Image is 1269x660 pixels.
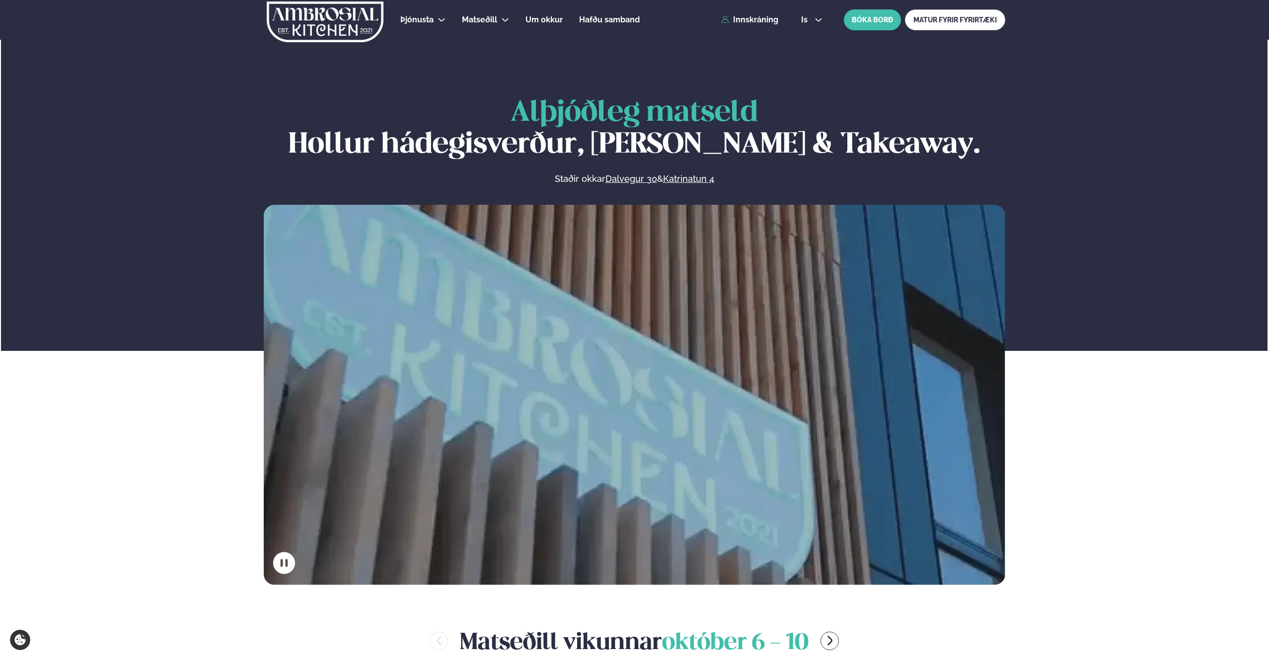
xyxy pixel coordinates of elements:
[460,625,809,657] h2: Matseðill vikunnar
[721,15,778,24] a: Innskráning
[844,9,901,30] button: BÓKA BORÐ
[525,15,563,24] span: Um okkur
[462,15,497,24] span: Matseðill
[662,632,809,654] span: október 6 - 10
[10,630,30,650] a: Cookie settings
[264,97,1005,161] h1: Hollur hádegisverður, [PERSON_NAME] & Takeaway.
[266,1,384,42] img: logo
[579,14,640,26] a: Hafðu samband
[579,15,640,24] span: Hafðu samband
[447,173,822,185] p: Staðir okkar &
[605,173,657,185] a: Dalvegur 30
[801,16,811,24] span: is
[905,9,1005,30] a: MATUR FYRIR FYRIRTÆKI
[400,14,434,26] a: Þjónusta
[511,99,758,127] span: Alþjóðleg matseld
[821,632,839,650] button: menu-btn-right
[400,15,434,24] span: Þjónusta
[793,16,830,24] button: is
[430,632,448,650] button: menu-btn-left
[663,173,714,185] a: Katrinatun 4
[525,14,563,26] a: Um okkur
[462,14,497,26] a: Matseðill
